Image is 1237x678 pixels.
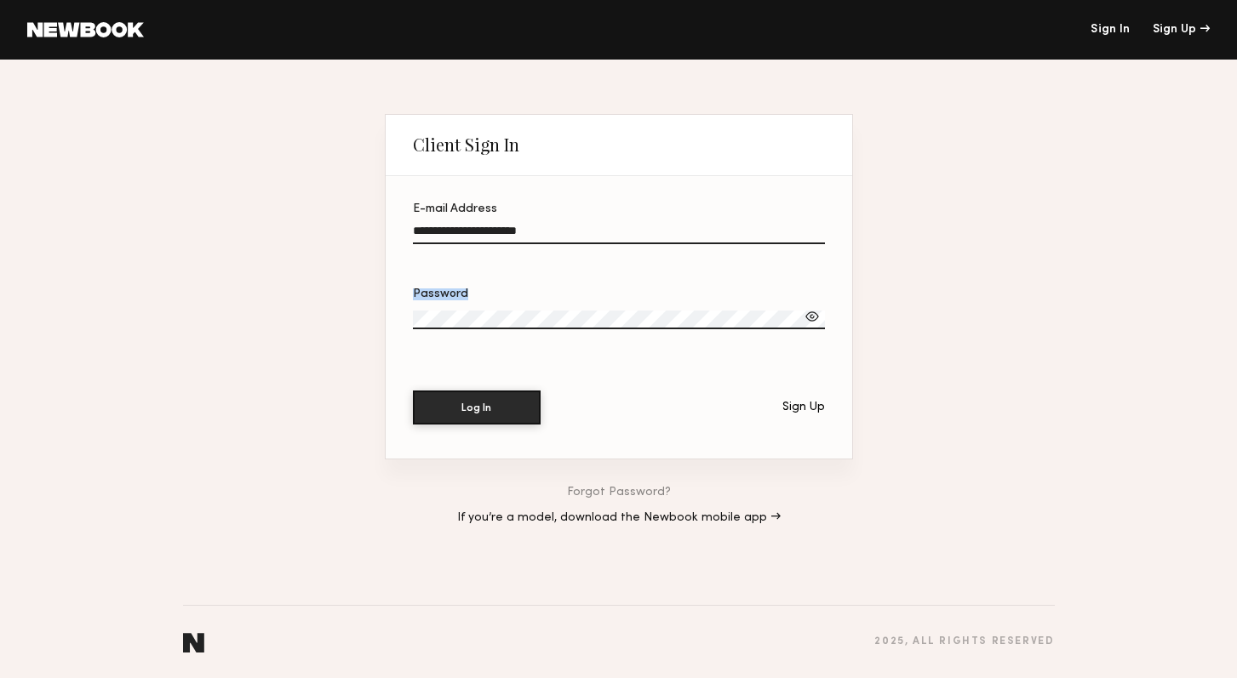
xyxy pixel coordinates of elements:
[567,487,671,499] a: Forgot Password?
[413,225,825,244] input: E-mail Address
[413,390,541,424] button: Log In
[413,311,825,329] input: Password
[413,134,519,155] div: Client Sign In
[413,203,825,215] div: E-mail Address
[782,402,825,413] div: Sign Up
[413,288,825,300] div: Password
[874,636,1054,647] div: 2025 , all rights reserved
[457,512,781,524] a: If you’re a model, download the Newbook mobile app →
[1153,24,1210,36] div: Sign Up
[1091,24,1130,36] a: Sign In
